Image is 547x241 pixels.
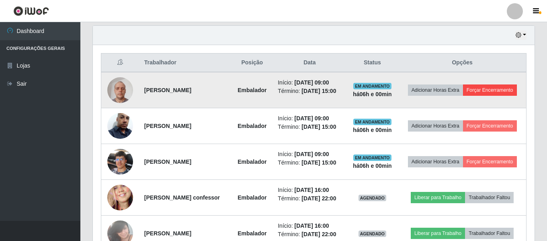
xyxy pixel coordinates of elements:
span: AGENDADO [359,195,387,201]
li: Início: [278,78,341,87]
th: Trabalhador [139,54,232,72]
li: Término: [278,123,341,131]
time: [DATE] 09:00 [294,115,329,122]
strong: há 06 h e 00 min [353,127,392,133]
th: Data [273,54,346,72]
span: EM ANDAMENTO [353,154,391,161]
strong: há 06 h e 00 min [353,91,392,97]
img: 1723391026413.jpeg [107,73,133,107]
li: Término: [278,87,341,95]
time: [DATE] 22:00 [301,195,336,202]
time: [DATE] 22:00 [301,231,336,237]
strong: [PERSON_NAME] [144,230,191,237]
img: 1650948199907.jpeg [107,170,133,226]
button: Trabalhador Faltou [465,192,514,203]
li: Término: [278,230,341,239]
span: EM ANDAMENTO [353,83,391,89]
strong: há 06 h e 00 min [353,163,392,169]
strong: Embalador [238,123,266,129]
img: 1742837315178.jpeg [107,144,133,179]
button: Forçar Encerramento [463,156,517,167]
button: Trabalhador Faltou [465,228,514,239]
strong: [PERSON_NAME] [144,87,191,93]
li: Início: [278,114,341,123]
button: Adicionar Horas Extra [408,84,463,96]
button: Forçar Encerramento [463,84,517,96]
time: [DATE] 09:00 [294,79,329,86]
li: Início: [278,186,341,194]
time: [DATE] 09:00 [294,151,329,157]
th: Posição [231,54,273,72]
strong: Embalador [238,230,266,237]
time: [DATE] 16:00 [294,222,329,229]
strong: [PERSON_NAME] confessor [144,194,220,201]
time: [DATE] 16:00 [294,187,329,193]
img: CoreUI Logo [13,6,49,16]
th: Opções [398,54,526,72]
button: Liberar para Trabalho [411,228,465,239]
li: Início: [278,222,341,230]
strong: Embalador [238,87,266,93]
button: Adicionar Horas Extra [408,120,463,132]
span: AGENDADO [359,231,387,237]
button: Liberar para Trabalho [411,192,465,203]
button: Forçar Encerramento [463,120,517,132]
li: Início: [278,150,341,159]
time: [DATE] 15:00 [301,159,336,166]
strong: [PERSON_NAME] [144,123,191,129]
img: 1740359747198.jpeg [107,103,133,149]
time: [DATE] 15:00 [301,88,336,94]
strong: Embalador [238,159,266,165]
time: [DATE] 15:00 [301,124,336,130]
strong: Embalador [238,194,266,201]
button: Adicionar Horas Extra [408,156,463,167]
li: Término: [278,194,341,203]
li: Término: [278,159,341,167]
span: EM ANDAMENTO [353,119,391,125]
strong: [PERSON_NAME] [144,159,191,165]
th: Status [346,54,398,72]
